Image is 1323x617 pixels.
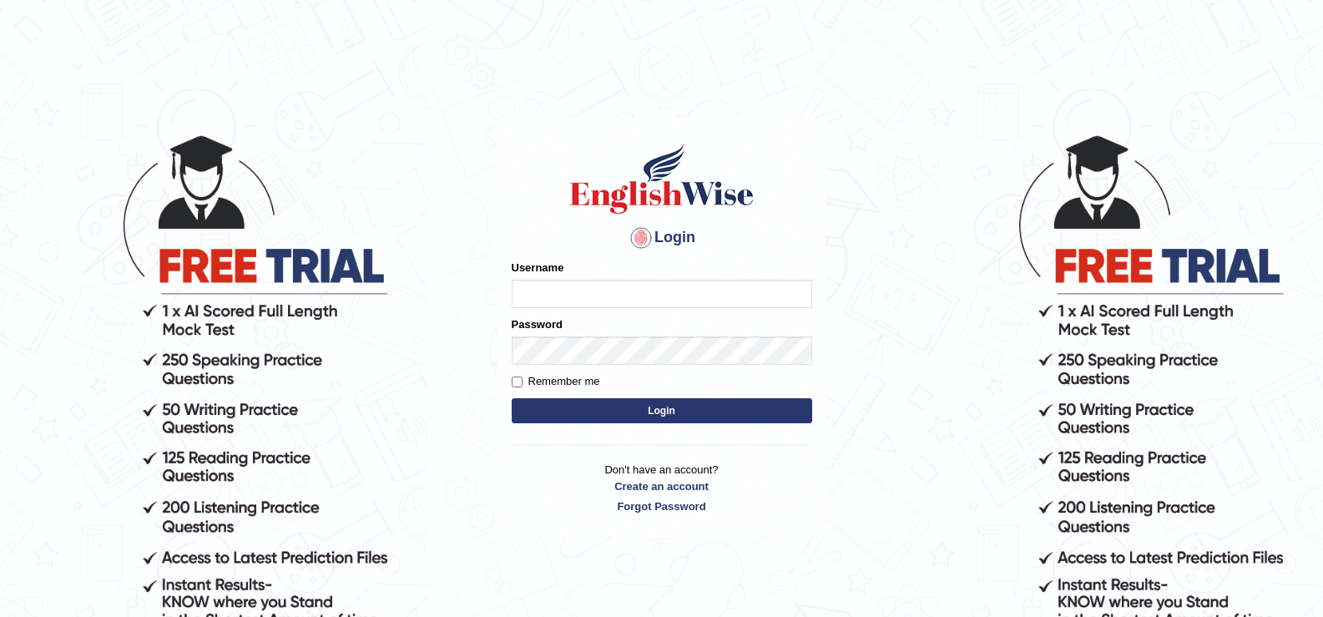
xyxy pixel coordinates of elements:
a: Create an account [512,478,812,494]
img: Logo of English Wise sign in for intelligent practice with AI [567,141,757,216]
label: Remember me [512,373,600,390]
input: Remember me [512,377,523,387]
p: Don't have an account? [512,462,812,513]
label: Password [512,316,563,332]
h4: Login [512,225,812,251]
button: Login [512,398,812,423]
a: Forgot Password [512,498,812,514]
label: Username [512,260,564,276]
